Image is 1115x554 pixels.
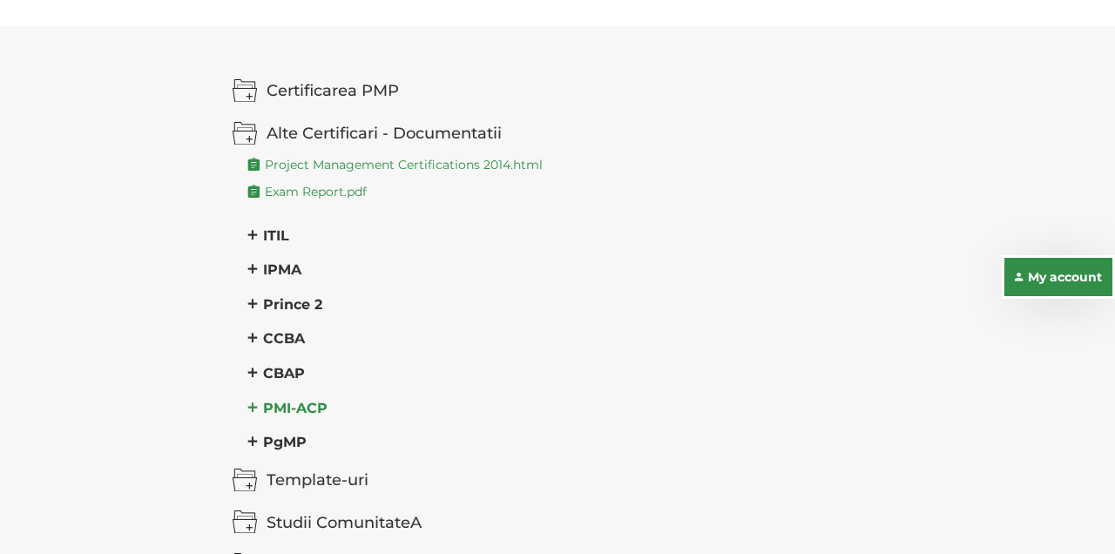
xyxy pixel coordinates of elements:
h2: Certificarea PMP [267,78,884,104]
h3: CBAP [248,364,884,382]
h3: PgMP [248,433,884,450]
h3: CCBA [248,329,884,347]
img: folder [233,510,258,533]
h2: Studii ComunitateA [267,510,884,536]
h2: Alte Certificari - Documentatii [267,121,884,146]
h3: IPMA [248,260,884,278]
a: Project Management Certifications 2014.html [248,155,543,173]
img: folder [233,121,258,145]
img: folder [233,468,258,491]
h3: PMI-ACP [248,399,884,416]
h3: Prince 2 [248,295,884,313]
a: Exam Report.pdf [248,182,367,200]
button: My account [1002,255,1115,299]
h2: Template-uri [267,468,884,493]
h3: ITIL [248,226,884,244]
img: folder [233,78,258,102]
